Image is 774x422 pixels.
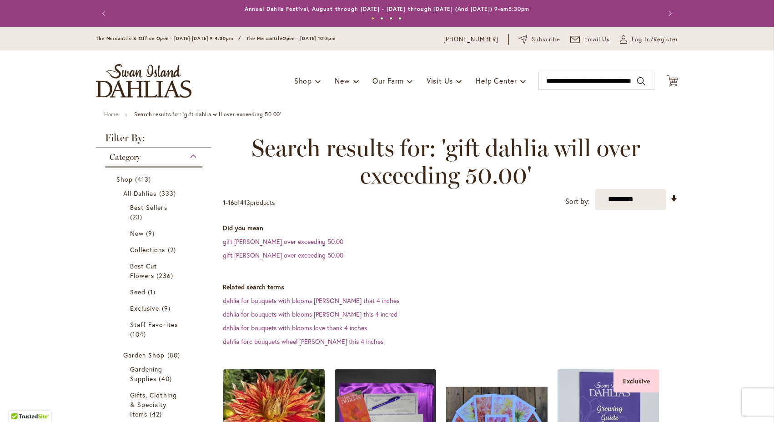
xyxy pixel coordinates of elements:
a: Gardening Supplies [130,364,180,383]
span: Open - [DATE] 10-3pm [282,35,336,41]
span: 9 [146,228,157,238]
a: gift [PERSON_NAME] over exceeding 50.00 [223,251,343,259]
a: Log In/Register [620,35,678,44]
span: 9 [162,303,173,313]
span: Gifts, Clothing & Specialty Items [130,391,177,418]
span: Exclusive [130,304,159,313]
div: Exclusive [613,369,659,392]
span: 42 [150,409,164,419]
span: 413 [135,174,153,184]
strong: Search results for: 'gift dahlia will over exceeding 50.00' [134,111,281,118]
strong: Filter By: [96,133,211,148]
span: 80 [167,350,182,360]
span: Best Sellers [130,203,167,212]
a: Best Cut Flowers [130,261,180,280]
span: 23 [130,212,145,222]
a: Home [104,111,118,118]
span: Best Cut Flowers [130,262,157,280]
span: 1 [148,287,158,297]
button: Next [660,5,678,23]
p: - of products [223,195,275,210]
a: dahlia for bouquets with blooms love thank 4 inches [223,323,367,332]
a: Staff Favorites [130,320,180,339]
span: Staff Favorites [130,320,178,329]
a: Shop [116,174,193,184]
a: store logo [96,64,191,98]
span: Subscribe [532,35,560,44]
span: New [130,229,144,238]
span: The Mercantile & Office Open - [DATE]-[DATE] 9-4:30pm / The Mercantile [96,35,282,41]
a: Gifts, Clothing &amp; Specialty Items [130,390,180,419]
a: Collections [130,245,180,254]
span: New [335,76,350,85]
span: Seed [130,288,146,296]
dt: Related search terms [223,283,678,292]
span: Shop [294,76,312,85]
span: Shop [116,175,133,184]
span: 16 [228,198,234,207]
span: Collections [130,245,166,254]
span: 40 [159,374,174,383]
span: 333 [159,189,178,198]
a: Garden Shop [123,350,186,360]
span: Help Center [476,76,517,85]
a: Best Sellers [130,203,180,222]
span: Visit Us [427,76,453,85]
a: New [130,228,180,238]
span: Search results for: 'gift dahlia will over exceeding 50.00' [223,134,669,189]
a: Exclusive [130,303,180,313]
button: 3 of 4 [389,17,392,20]
a: dahlia forc bouquets wheel [PERSON_NAME] this 4 inches [223,337,383,346]
span: Gardening Supplies [130,365,162,383]
a: dahlia for bouquets with blooms [PERSON_NAME] this 4 incred [223,310,397,318]
a: Email Us [570,35,610,44]
a: All Dahlias [123,189,186,198]
span: 104 [130,329,148,339]
a: [PHONE_NUMBER] [443,35,498,44]
button: Previous [96,5,114,23]
span: 1 [223,198,226,207]
span: Garden Shop [123,351,165,359]
label: Sort by: [565,193,590,210]
button: 1 of 4 [371,17,374,20]
span: All Dahlias [123,189,157,198]
a: gift [PERSON_NAME] over exceeding 50.00 [223,237,343,246]
dt: Did you mean [223,223,678,233]
a: Seed [130,287,180,297]
span: 413 [240,198,250,207]
span: Email Us [584,35,610,44]
span: 236 [156,271,175,280]
button: 4 of 4 [398,17,402,20]
span: Log In/Register [632,35,678,44]
span: Our Farm [372,76,403,85]
a: Subscribe [519,35,560,44]
button: 2 of 4 [380,17,383,20]
span: Category [110,152,141,162]
a: dahlia for bouquets with blooms [PERSON_NAME] that 4 inches [223,296,399,305]
a: Annual Dahlia Festival, August through [DATE] - [DATE] through [DATE] (And [DATE]) 9-am5:30pm [245,5,530,12]
span: 2 [168,245,178,254]
iframe: Launch Accessibility Center [7,390,32,415]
